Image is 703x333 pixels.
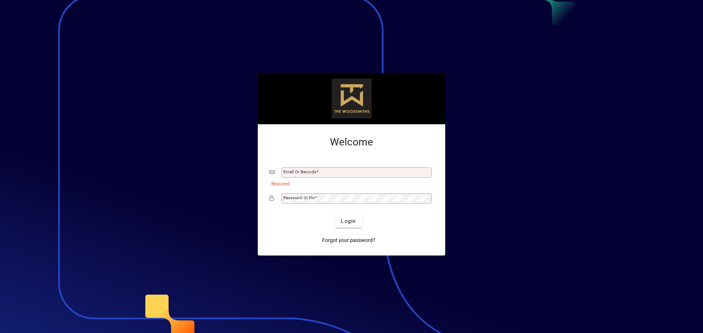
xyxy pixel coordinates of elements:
span: Forgot your password? [322,236,375,244]
mat-label: Password or Pin [283,195,315,200]
button: Login [335,215,362,228]
h2: Welcome [269,136,434,148]
mat-label: Email or Barcode [283,169,316,174]
span: Login [341,217,356,225]
a: Forgot your password? [319,234,378,247]
mat-error: Required [271,179,428,187]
